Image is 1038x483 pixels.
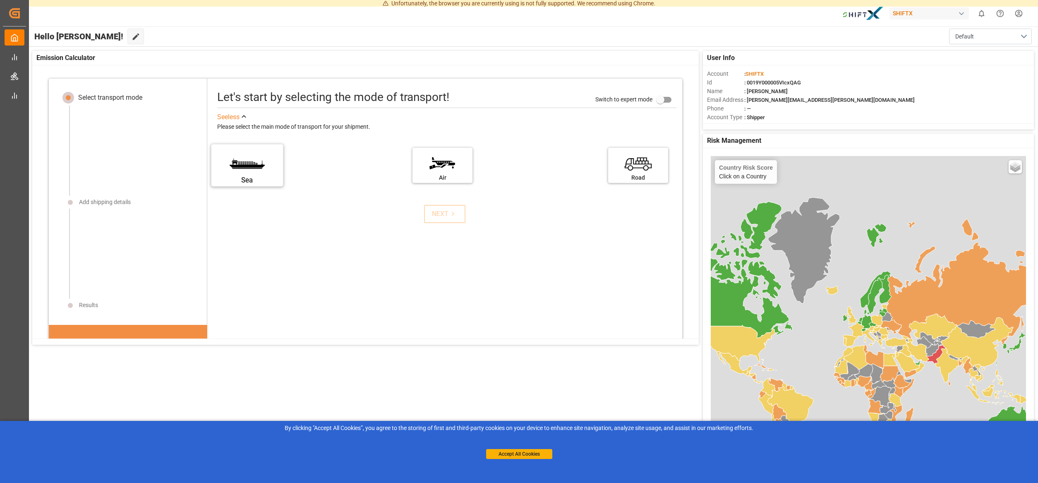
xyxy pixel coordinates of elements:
span: : [PERSON_NAME] [744,88,788,94]
span: Account [707,70,744,78]
button: NEXT [424,205,465,223]
span: Email Address [707,96,744,104]
span: SHIFTX [746,71,764,77]
div: Please select the main mode of transport for your shipment. [217,122,676,132]
span: : [744,71,764,77]
span: User Info [707,53,735,63]
span: Emission Calculator [36,53,95,63]
span: : Shipper [744,114,765,120]
div: Select transport mode [78,93,142,103]
div: Add shipping details [79,198,131,207]
div: Let's start by selecting the mode of transport! [217,89,449,106]
img: Bildschirmfoto%202024-11-13%20um%2009.31.44.png_1731487080.png [842,6,884,21]
div: SHIFTX [889,7,969,19]
div: NEXT [432,209,457,219]
span: Switch to expert mode [595,96,652,102]
div: Sea [216,175,278,185]
span: : — [744,106,751,112]
button: Help Center [991,4,1009,23]
span: Phone [707,104,744,113]
div: Click on a Country [719,164,773,180]
div: Air [417,173,468,182]
a: Layers [1009,160,1022,173]
span: Default [955,32,974,41]
span: Hello [PERSON_NAME]! [34,29,123,44]
div: Results [79,301,98,310]
div: Road [612,173,664,182]
span: Id [707,78,744,87]
span: Risk Management [707,136,761,146]
span: Account Type [707,113,744,122]
div: By clicking "Accept All Cookies”, you agree to the storing of first and third-party cookies on yo... [6,424,1032,433]
div: See less [217,112,240,122]
span: : [PERSON_NAME][EMAIL_ADDRESS][PERSON_NAME][DOMAIN_NAME] [744,97,915,103]
button: Accept All Cookies [486,449,552,459]
h4: Country Risk Score [719,164,773,171]
button: open menu [949,29,1032,44]
button: SHIFTX [889,5,972,21]
button: show 0 new notifications [972,4,991,23]
span: : 0019Y000005VIcxQAG [744,79,801,86]
span: Name [707,87,744,96]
